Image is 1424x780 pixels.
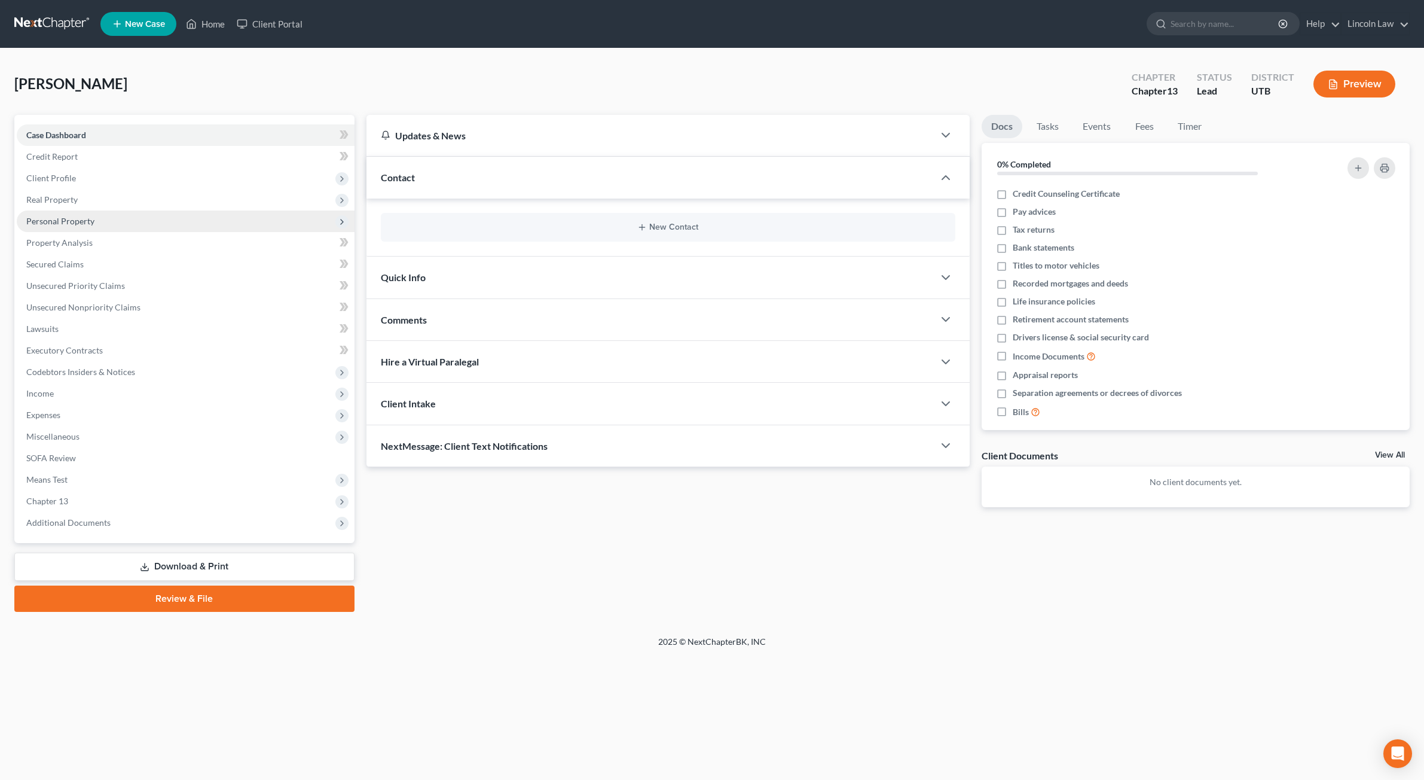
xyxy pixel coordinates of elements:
span: Appraisal reports [1013,369,1078,381]
span: Comments [381,314,427,325]
span: Drivers license & social security card [1013,331,1149,343]
span: Life insurance policies [1013,295,1095,307]
span: Hire a Virtual Paralegal [381,356,479,367]
span: Income Documents [1013,351,1084,362]
div: Status [1197,71,1232,84]
div: 2025 © NextChapterBK, INC [371,636,1053,657]
a: Download & Print [14,553,355,581]
a: Events [1073,115,1120,138]
div: Updates & News [381,129,920,142]
span: Codebtors Insiders & Notices [26,367,135,377]
span: Tax returns [1013,224,1055,236]
span: Property Analysis [26,237,93,248]
a: Help [1300,13,1340,35]
a: Lawsuits [17,318,355,340]
span: Additional Documents [26,517,111,528]
a: Tasks [1027,115,1068,138]
div: Client Documents [982,449,1058,462]
a: Docs [982,115,1022,138]
span: Bank statements [1013,242,1074,254]
span: Expenses [26,410,60,420]
a: Property Analysis [17,232,355,254]
span: Bills [1013,406,1029,418]
a: SOFA Review [17,447,355,469]
span: Client Intake [381,398,436,409]
span: Executory Contracts [26,345,103,355]
a: Executory Contracts [17,340,355,361]
span: Means Test [26,474,68,485]
a: Timer [1168,115,1211,138]
span: Personal Property [26,216,94,226]
span: Unsecured Nonpriority Claims [26,302,140,312]
div: Chapter [1132,71,1178,84]
a: Case Dashboard [17,124,355,146]
div: Open Intercom Messenger [1383,739,1412,768]
span: Income [26,388,54,398]
a: Unsecured Priority Claims [17,275,355,297]
a: Home [180,13,231,35]
span: Pay advices [1013,206,1056,218]
span: 13 [1167,85,1178,96]
span: NextMessage: Client Text Notifications [381,440,548,452]
a: Secured Claims [17,254,355,275]
div: Lead [1197,84,1232,98]
span: Retirement account statements [1013,313,1129,325]
span: Chapter 13 [26,496,68,506]
span: SOFA Review [26,453,76,463]
div: District [1251,71,1294,84]
button: Preview [1313,71,1395,97]
span: Lawsuits [26,324,59,334]
a: Unsecured Nonpriority Claims [17,297,355,318]
span: Separation agreements or decrees of divorces [1013,387,1182,399]
span: Client Profile [26,173,76,183]
span: New Case [125,20,165,29]
span: Secured Claims [26,259,84,269]
span: Titles to motor vehicles [1013,260,1099,272]
span: Contact [381,172,415,183]
a: Credit Report [17,146,355,167]
span: Credit Report [26,151,78,162]
span: Recorded mortgages and deeds [1013,278,1128,290]
button: New Contact [390,223,946,232]
a: View All [1375,451,1405,459]
div: Chapter [1132,84,1178,98]
input: Search by name... [1171,13,1280,35]
span: Unsecured Priority Claims [26,281,125,291]
a: Lincoln Law [1342,13,1409,35]
p: No client documents yet. [991,476,1400,488]
span: Case Dashboard [26,130,86,140]
a: Client Portal [231,13,308,35]
a: Review & File [14,586,355,612]
div: UTB [1251,84,1294,98]
span: Quick Info [381,272,426,283]
span: Real Property [26,194,78,205]
span: [PERSON_NAME] [14,75,127,92]
strong: 0% Completed [997,159,1051,169]
span: Credit Counseling Certificate [1013,188,1120,200]
a: Fees [1125,115,1163,138]
span: Miscellaneous [26,431,80,441]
